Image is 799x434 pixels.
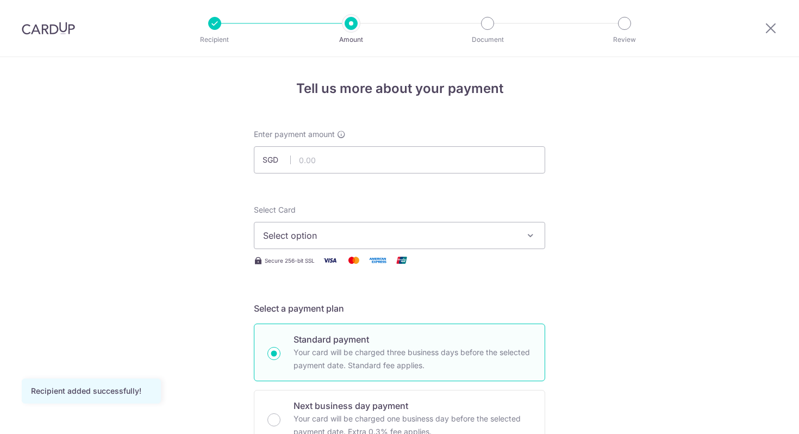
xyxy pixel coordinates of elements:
span: Secure 256-bit SSL [265,256,315,265]
p: Recipient [174,34,255,45]
p: Review [584,34,665,45]
img: American Express [367,253,389,267]
span: translation missing: en.payables.payment_networks.credit_card.summary.labels.select_card [254,205,296,214]
p: Document [447,34,528,45]
img: Mastercard [343,253,365,267]
button: Select option [254,222,545,249]
p: Next business day payment [294,399,532,412]
p: Your card will be charged three business days before the selected payment date. Standard fee appl... [294,346,532,372]
img: Union Pay [391,253,413,267]
span: SGD [263,154,291,165]
div: Recipient added successfully! [31,386,152,396]
img: Visa [319,253,341,267]
span: Enter payment amount [254,129,335,140]
h4: Tell us more about your payment [254,79,545,98]
input: 0.00 [254,146,545,173]
h5: Select a payment plan [254,302,545,315]
p: Standard payment [294,333,532,346]
img: CardUp [22,22,75,35]
p: Amount [311,34,391,45]
span: Select option [263,229,516,242]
